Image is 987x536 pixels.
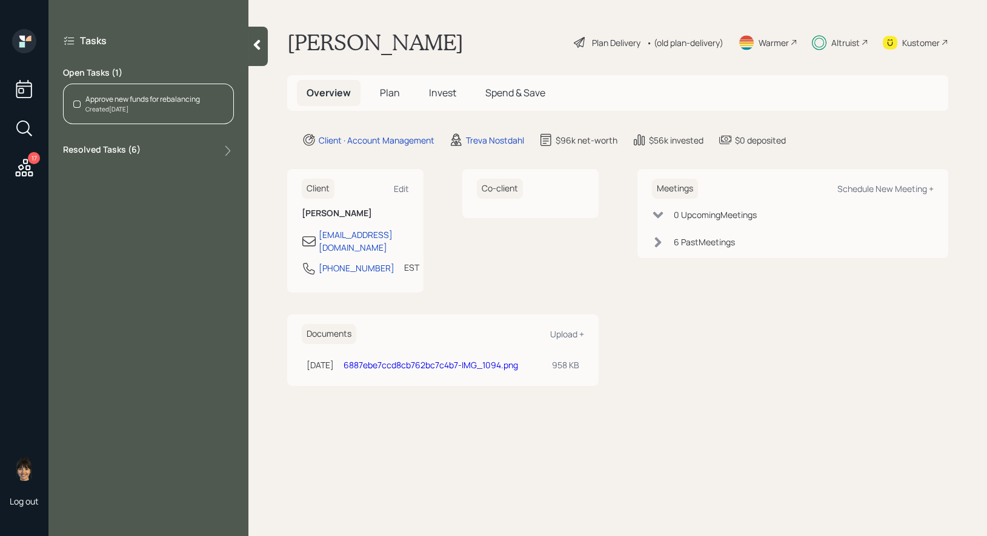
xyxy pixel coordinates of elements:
div: Upload + [550,328,584,340]
div: Schedule New Meeting + [837,183,934,194]
label: Tasks [80,34,107,47]
div: Altruist [831,36,860,49]
h6: Client [302,179,334,199]
div: Client · Account Management [319,134,434,147]
div: • (old plan-delivery) [646,36,723,49]
div: 6 Past Meeting s [674,236,735,248]
span: Plan [380,86,400,99]
label: Open Tasks ( 1 ) [63,67,234,79]
div: Kustomer [902,36,940,49]
div: $0 deposited [735,134,786,147]
img: treva-nostdahl-headshot.png [12,457,36,481]
h6: Meetings [652,179,698,199]
div: Log out [10,495,39,507]
h1: [PERSON_NAME] [287,29,464,56]
h6: [PERSON_NAME] [302,208,409,219]
div: 0 Upcoming Meeting s [674,208,757,221]
div: EST [404,261,419,274]
div: $96k net-worth [556,134,617,147]
div: Edit [394,183,409,194]
div: [PHONE_NUMBER] [319,262,394,274]
div: Plan Delivery [592,36,640,49]
div: 17 [28,152,40,164]
div: $56k invested [649,134,703,147]
a: 6887ebe7ccd8cb762bc7c4b7-IMG_1094.png [344,359,518,371]
span: Overview [307,86,351,99]
div: 958 KB [552,359,579,371]
div: [EMAIL_ADDRESS][DOMAIN_NAME] [319,228,409,254]
h6: Documents [302,324,356,344]
div: [DATE] [307,359,334,371]
label: Resolved Tasks ( 6 ) [63,144,141,158]
span: Invest [429,86,456,99]
div: Created [DATE] [85,105,200,114]
div: Warmer [759,36,789,49]
h6: Co-client [477,179,523,199]
span: Spend & Save [485,86,545,99]
div: Treva Nostdahl [466,134,524,147]
div: Approve new funds for rebalancing [85,94,200,105]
